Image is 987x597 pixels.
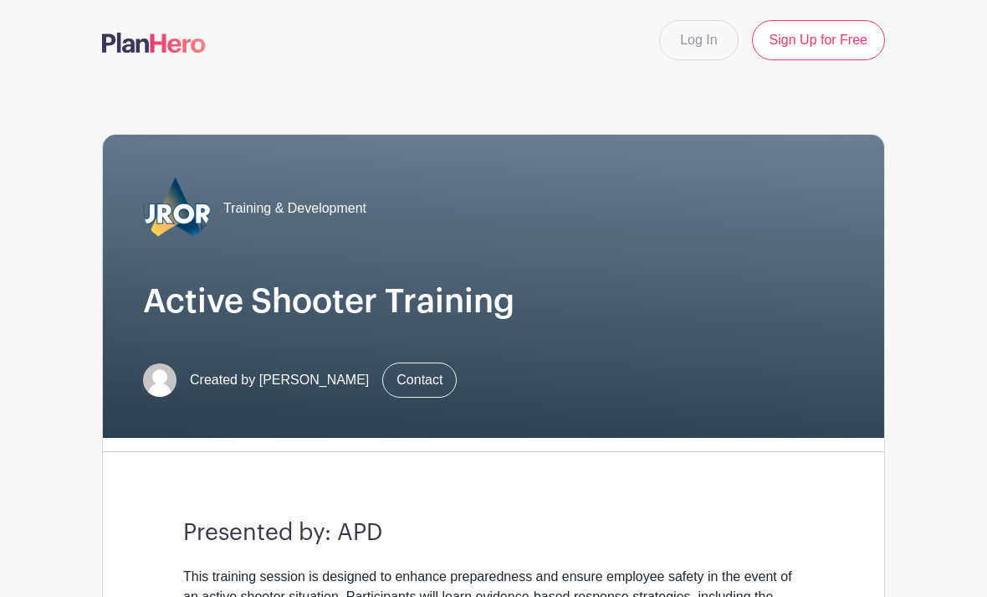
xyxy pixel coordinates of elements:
[143,175,210,242] img: 2023_COA_Horiz_Logo_PMS_BlueStroke%204.png
[102,33,206,53] img: logo-507f7623f17ff9eddc593b1ce0a138ce2505c220e1c5a4e2b4648c50719b7d32.svg
[143,282,844,322] h1: Active Shooter Training
[143,363,176,397] img: default-ce2991bfa6775e67f084385cd625a349d9dcbb7a52a09fb2fda1e96e2d18dcdb.png
[183,519,804,547] h3: Presented by: APD
[752,20,885,60] a: Sign Up for Free
[223,198,366,219] span: Training & Development
[659,20,738,60] a: Log In
[190,370,369,390] span: Created by [PERSON_NAME]
[382,363,457,398] a: Contact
